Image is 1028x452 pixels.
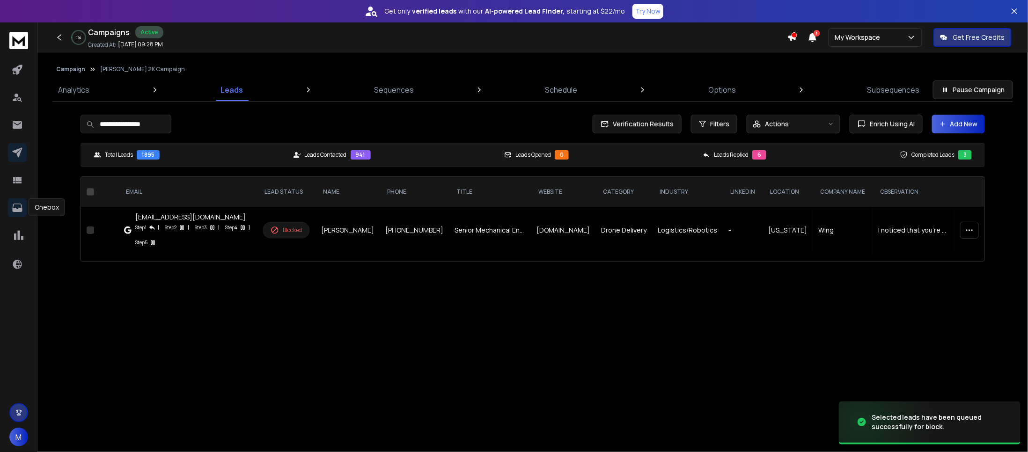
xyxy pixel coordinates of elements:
p: [DATE] 09:28 PM [118,41,163,48]
button: Campaign [56,66,85,73]
td: [PERSON_NAME] [316,207,380,254]
th: title [449,177,531,207]
th: category [595,177,652,207]
p: My Workspace [835,33,884,42]
td: - [723,207,763,254]
td: Drone Delivery [595,207,652,254]
button: Get Free Credits [933,28,1012,47]
p: Try Now [635,7,661,16]
p: Created At: [88,41,116,49]
p: Get only with our starting at $22/mo [384,7,625,16]
p: Get Free Credits [953,33,1005,42]
button: Filters [691,115,737,133]
p: | [188,223,189,232]
th: location [763,177,813,207]
div: 6 [752,150,766,160]
button: Try Now [632,4,663,19]
div: [EMAIL_ADDRESS][DOMAIN_NAME] [135,212,251,222]
div: 1895 [137,150,160,160]
th: EMAIL [118,177,257,207]
div: Blocked [271,226,302,234]
td: Senior Mechanical Engineer [449,207,531,254]
strong: AI-powered Lead Finder, [485,7,565,16]
th: Company Name [813,177,873,207]
td: I noticed that you're a Senior Mechanical Engineer at Wing, an Alphabet company that provides dro... [873,207,955,254]
p: Leads [220,84,243,95]
a: Subsequences [861,79,925,101]
button: Pause Campaign [933,80,1013,99]
th: website [531,177,595,207]
button: Enrich Using AI [850,115,923,133]
p: Step 3 [195,223,207,232]
th: NAME [316,177,380,207]
a: Leads [215,79,249,101]
td: [US_STATE] [763,207,813,254]
th: LinkedIn [723,177,763,207]
div: Active [135,26,163,38]
p: Actions [765,119,789,129]
p: 1 % [76,35,81,40]
p: Completed Leads [911,151,955,159]
p: Sequences [374,84,414,95]
p: Options [708,84,736,95]
button: M [9,428,28,446]
div: 0 [555,150,569,160]
p: Step 2 [165,223,176,232]
span: 1 [814,30,820,36]
td: [PHONE_NUMBER] [380,207,449,254]
a: Analytics [52,79,95,101]
td: [DOMAIN_NAME] [531,207,595,254]
p: Step 4 [225,223,237,232]
button: Add New [932,115,985,133]
th: observation [873,177,955,207]
a: Options [703,79,742,101]
span: Verification Results [609,119,674,129]
div: Onebox [29,198,65,216]
p: Schedule [545,84,577,95]
a: Sequences [368,79,419,101]
a: Schedule [539,79,583,101]
th: industry [652,177,723,207]
p: Subsequences [867,84,920,95]
p: [PERSON_NAME] 2K Campaign [100,66,185,73]
p: | [218,223,220,232]
p: | [158,223,159,232]
p: Leads Opened [515,151,551,159]
div: 941 [351,150,371,160]
span: Enrich Using AI [866,119,915,129]
td: Logistics/Robotics [652,207,723,254]
strong: verified leads [412,7,456,16]
h1: Campaigns [88,27,130,38]
td: Wing [813,207,873,254]
p: Total Leads [105,151,133,159]
p: Step 1 [135,223,147,232]
div: Selected leads have been queued successfully for block. [872,413,1009,431]
th: Phone [380,177,449,207]
button: Verification Results [593,115,682,133]
p: Analytics [58,84,89,95]
img: logo [9,32,28,49]
th: LEAD STATUS [257,177,316,207]
p: | [249,223,250,232]
div: 3 [958,150,972,160]
p: Step 5 [135,238,147,247]
img: image [839,394,933,450]
p: Leads Replied [714,151,749,159]
span: Filters [710,119,729,129]
p: Leads Contacted [305,151,347,159]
